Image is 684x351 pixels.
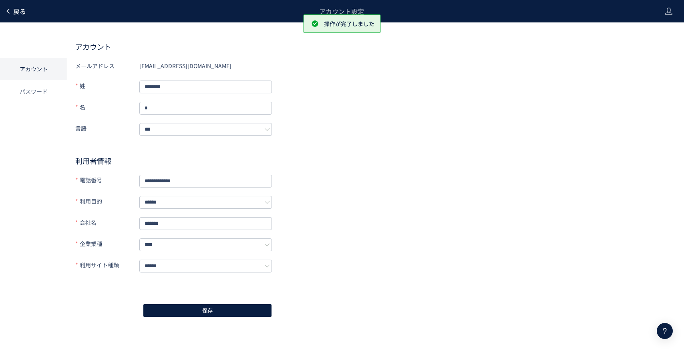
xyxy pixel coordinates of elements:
[75,173,139,188] label: 電話番号
[143,304,272,317] button: 保存
[75,156,272,165] h2: 利用者情報
[75,42,676,51] h2: アカウント
[202,304,213,317] span: 保存
[139,59,272,72] div: [EMAIL_ADDRESS][DOMAIN_NAME]
[13,6,26,16] span: 戻る
[75,216,139,230] label: 会社名
[75,79,139,93] label: 姓
[75,59,139,72] label: メールアドレス
[75,258,139,272] label: 利用サイト種類
[75,122,139,136] label: 言語
[324,20,374,28] p: 操作が完了しました
[75,237,139,251] label: 企業業種
[75,101,139,115] label: 名
[75,195,139,209] label: 利用目的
